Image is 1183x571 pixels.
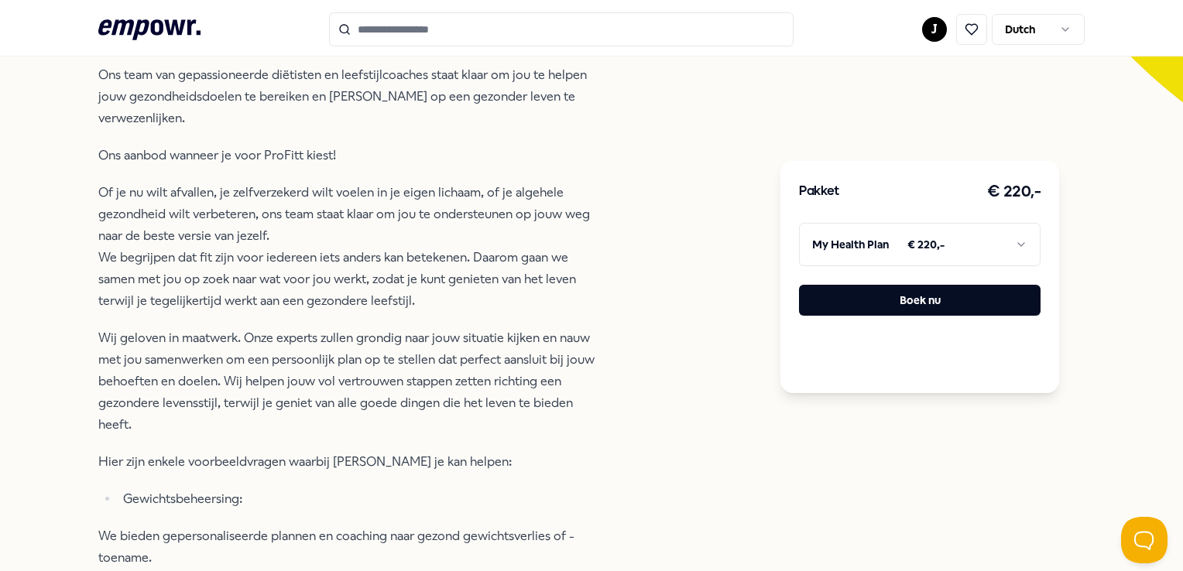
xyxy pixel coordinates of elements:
[98,327,602,436] p: Wij geloven in maatwerk. Onze experts zullen grondig naar jouw situatie kijken en nauw met jou sa...
[98,451,602,473] p: Hier zijn enkele voorbeeldvragen waarbij [PERSON_NAME] je kan helpen:
[329,12,794,46] input: Search for products, categories or subcategories
[1121,517,1168,563] iframe: Help Scout Beacon - Open
[799,285,1041,316] button: Boek nu
[987,180,1041,204] h3: € 220,-
[799,182,839,202] h3: Pakket
[98,64,602,129] p: Ons team van gepassioneerde diëtisten en leefstijlcoaches staat klaar om jou te helpen jouw gezon...
[922,17,947,42] button: J
[98,525,602,569] p: We bieden gepersonaliseerde plannen en coaching naar gezond gewichtsverlies of -toename.
[98,182,602,312] p: Of je nu wilt afvallen, je zelfverzekerd wilt voelen in je eigen lichaam, of je algehele gezondhe...
[98,145,602,166] p: Ons aanbod wanneer je voor ProFitt kiest!
[123,488,602,510] p: Gewichtsbeheersing:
